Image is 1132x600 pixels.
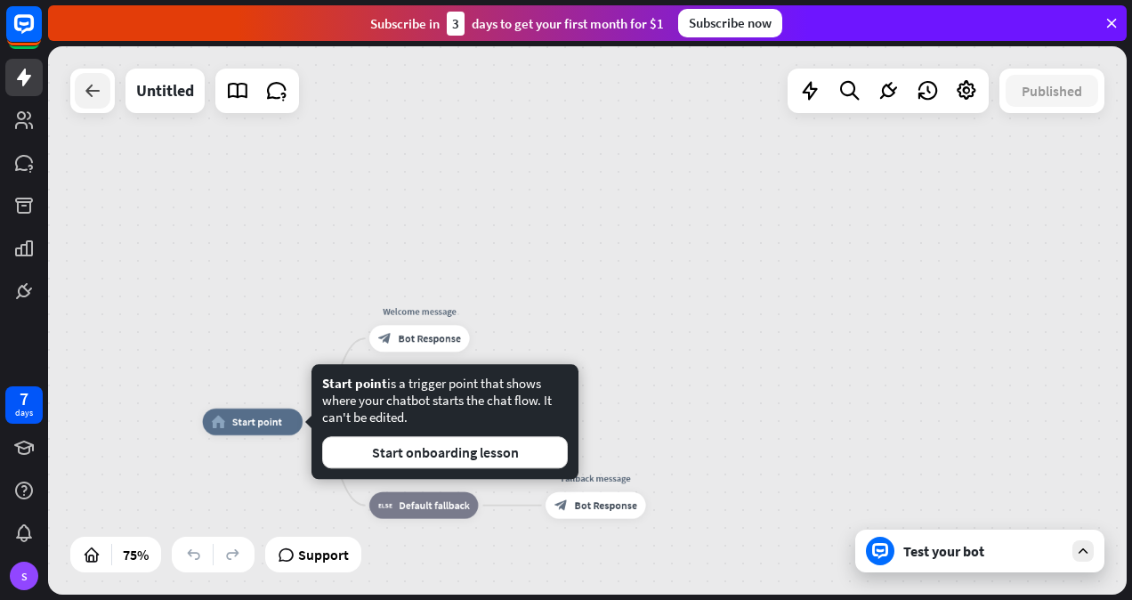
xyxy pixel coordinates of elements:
span: Bot Response [574,499,637,512]
button: Published [1006,75,1098,107]
div: Subscribe now [678,9,782,37]
a: 7 days [5,386,43,424]
i: home_2 [211,415,225,428]
span: Start point [322,375,387,392]
span: Bot Response [398,332,461,345]
span: Default fallback [399,499,470,512]
i: block_fallback [378,499,392,512]
div: 3 [447,12,465,36]
div: Untitled [136,69,194,113]
div: is a trigger point that shows where your chatbot starts the chat flow. It can't be edited. [322,375,568,468]
div: Subscribe in days to get your first month for $1 [370,12,664,36]
div: Test your bot [903,542,1063,560]
button: Open LiveChat chat widget [14,7,68,61]
div: days [15,407,33,419]
div: S [10,562,38,590]
span: Support [298,540,349,569]
i: block_bot_response [554,499,568,512]
div: Fallback message [536,472,656,485]
div: Welcome message [360,305,480,319]
span: Start point [232,415,282,428]
div: 75% [117,540,154,569]
i: block_bot_response [378,332,392,345]
button: Start onboarding lesson [322,436,568,468]
div: 7 [20,391,28,407]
